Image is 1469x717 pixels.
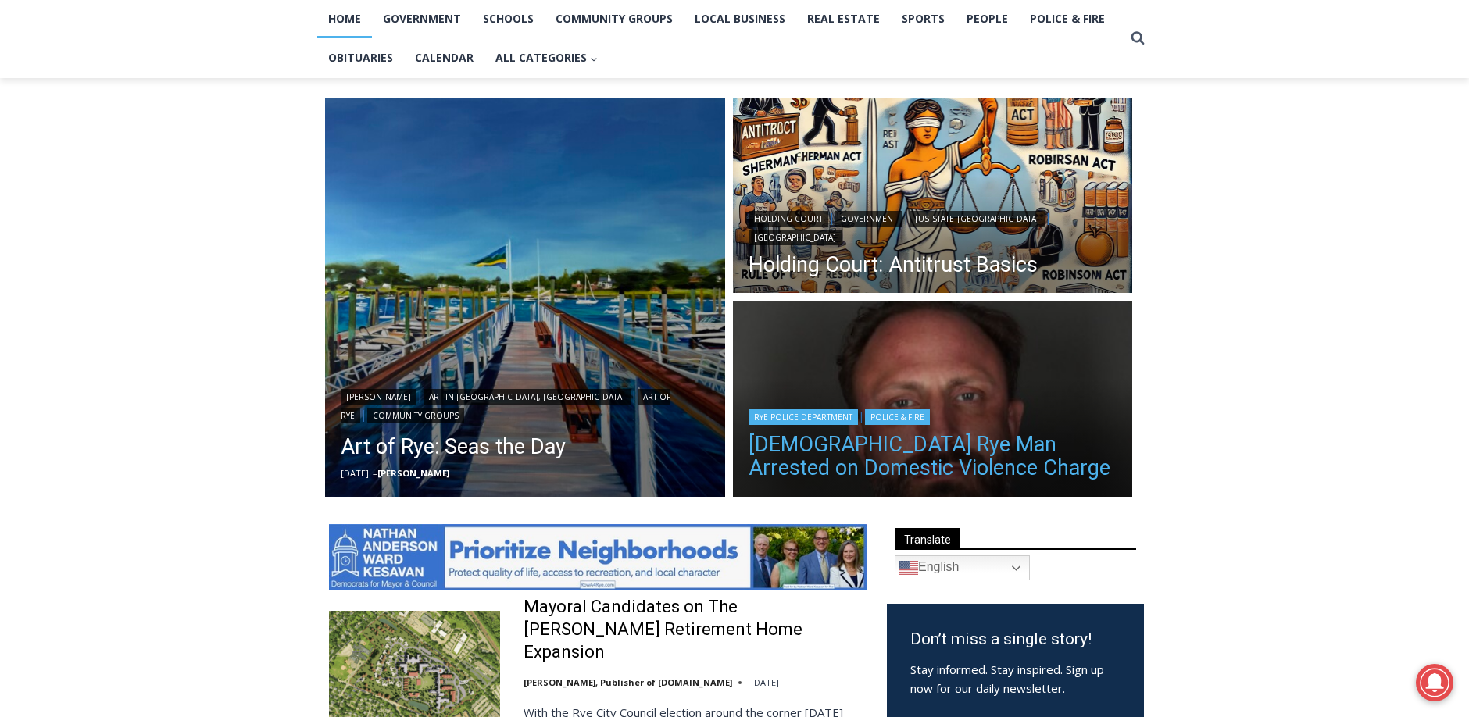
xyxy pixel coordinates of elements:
[895,555,1030,580] a: English
[376,152,757,194] a: Intern @ [DOMAIN_NAME]
[317,38,404,77] a: Obituaries
[367,408,464,423] a: Community Groups
[377,467,449,479] a: [PERSON_NAME]
[910,211,1045,227] a: [US_STATE][GEOGRAPHIC_DATA]
[341,389,416,405] a: [PERSON_NAME]
[749,211,828,227] a: Holding Court
[749,230,842,245] a: [GEOGRAPHIC_DATA]
[341,467,369,479] time: [DATE]
[865,409,930,425] a: Police & Fire
[1124,24,1152,52] button: View Search Form
[404,38,484,77] a: Calendar
[910,627,1121,652] h3: Don’t miss a single story!
[341,386,709,423] div: | | |
[733,98,1133,298] a: Read More Holding Court: Antitrust Basics
[733,98,1133,298] img: Holding Court Anti Trust Basics Illustration DALLE 2025-10-14
[484,38,609,77] button: Child menu of All Categories
[325,98,725,498] a: Read More Art of Rye: Seas the Day
[733,301,1133,501] a: Read More 42 Year Old Rye Man Arrested on Domestic Violence Charge
[749,406,1117,425] div: |
[409,155,724,191] span: Intern @ [DOMAIN_NAME]
[524,676,732,688] a: [PERSON_NAME], Publisher of [DOMAIN_NAME]
[733,301,1133,501] img: (PHOTO: Rye PD arrested Michael P. O’Connell, age 42 of Rye, NY, on a domestic violence charge on...
[899,558,918,577] img: en
[749,433,1117,480] a: [DEMOGRAPHIC_DATA] Rye Man Arrested on Domestic Violence Charge
[910,660,1121,697] p: Stay informed. Stay inspired. Sign up now for our daily newsletter.
[395,1,738,152] div: "I learned about the history of a place I’d honestly never considered even as a resident of [GEOG...
[835,211,902,227] a: Government
[749,409,858,425] a: Rye Police Department
[749,208,1117,245] div: | | |
[325,98,725,498] img: [PHOTO: Seas the Day - Shenorock Shore Club Marina, Rye 36” X 48” Oil on canvas, Commissioned & E...
[751,676,779,688] time: [DATE]
[524,596,867,663] a: Mayoral Candidates on The [PERSON_NAME] Retirement Home Expansion
[895,528,960,549] span: Translate
[749,253,1117,276] a: Holding Court: Antitrust Basics
[424,389,631,405] a: Art in [GEOGRAPHIC_DATA], [GEOGRAPHIC_DATA]
[373,467,377,479] span: –
[341,431,709,462] a: Art of Rye: Seas the Day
